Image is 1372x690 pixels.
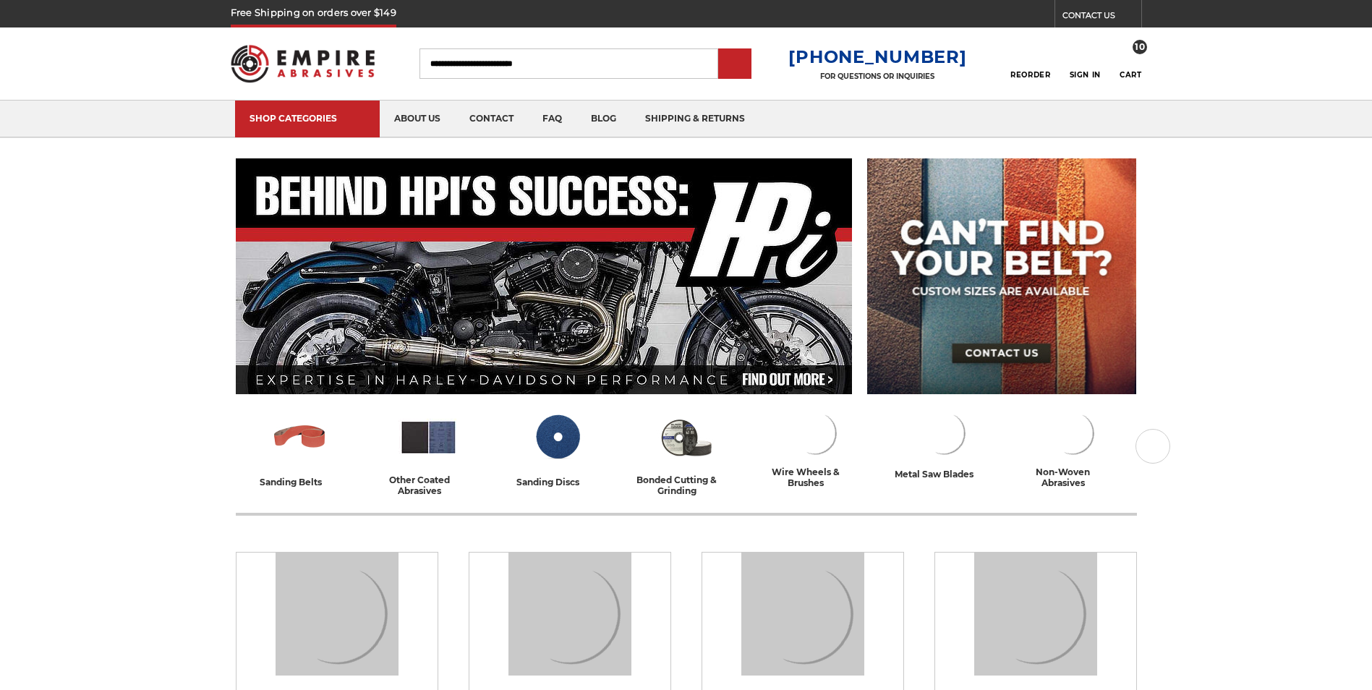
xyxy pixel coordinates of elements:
[499,407,616,490] a: sanding discs
[1120,70,1141,80] span: Cart
[1070,70,1101,80] span: Sign In
[250,113,365,124] div: SHOP CATEGORIES
[1120,48,1141,80] a: 10 Cart
[628,407,745,496] a: bonded cutting & grinding
[527,407,587,467] img: Sanding Discs
[260,474,341,490] div: sanding belts
[788,72,966,81] p: FOR QUESTIONS OR INQUIRIES
[236,158,853,394] img: Banner for an interview featuring Horsepower Inc who makes Harley performance upgrades featured o...
[885,407,1002,482] a: metal saw blades
[788,46,966,67] a: [PHONE_NUMBER]
[1062,7,1141,27] a: CONTACT US
[528,101,576,137] a: faq
[1010,48,1050,79] a: Reorder
[1014,407,1131,488] a: non-woven abrasives
[1047,407,1099,459] img: Non-woven Abrasives
[867,158,1136,394] img: promo banner for custom belts.
[720,50,749,79] input: Submit
[276,553,399,676] img: Sanding Belts
[399,407,459,467] img: Other Coated Abrasives
[741,553,864,676] img: Sanding Discs
[789,407,841,459] img: Wire Wheels & Brushes
[757,407,874,488] a: wire wheels & brushes
[1014,467,1131,488] div: non-woven abrasives
[656,407,716,467] img: Bonded Cutting & Grinding
[270,407,330,467] img: Sanding Belts
[455,101,528,137] a: contact
[370,474,487,496] div: other coated abrasives
[895,467,992,482] div: metal saw blades
[1135,429,1170,464] button: Next
[631,101,759,137] a: shipping & returns
[1133,40,1147,54] span: 10
[516,474,598,490] div: sanding discs
[576,101,631,137] a: blog
[242,407,359,490] a: sanding belts
[974,553,1097,676] img: Bonded Cutting & Grinding
[370,407,487,496] a: other coated abrasives
[380,101,455,137] a: about us
[757,467,874,488] div: wire wheels & brushes
[628,474,745,496] div: bonded cutting & grinding
[508,553,631,676] img: Other Coated Abrasives
[231,35,375,92] img: Empire Abrasives
[1010,70,1050,80] span: Reorder
[918,407,970,459] img: Metal Saw Blades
